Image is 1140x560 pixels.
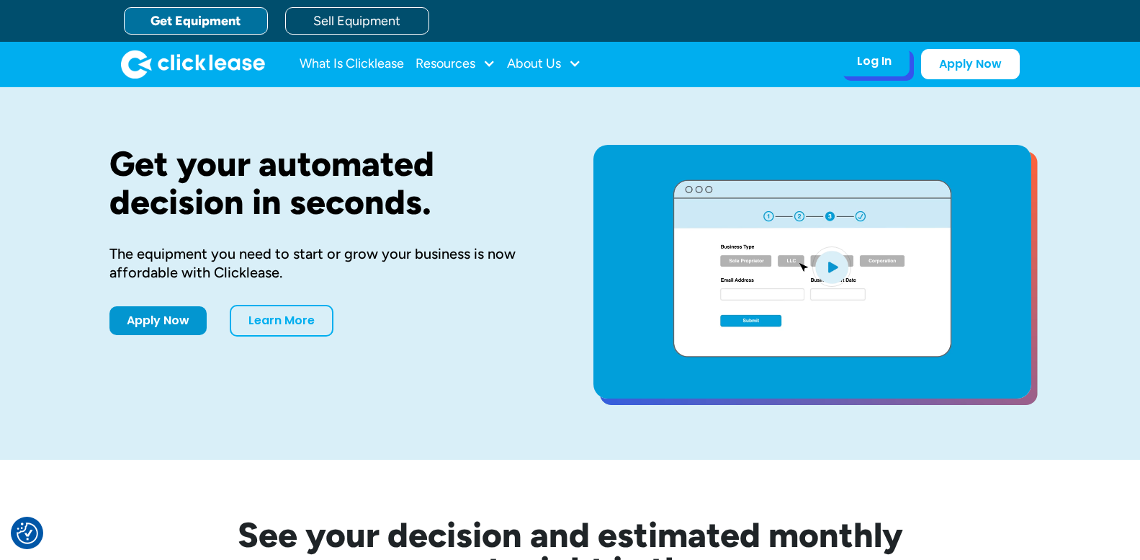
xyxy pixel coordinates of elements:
[109,145,547,221] h1: Get your automated decision in seconds.
[121,50,265,79] img: Clicklease logo
[857,54,892,68] div: Log In
[921,49,1020,79] a: Apply Now
[416,50,495,79] div: Resources
[300,50,404,79] a: What Is Clicklease
[507,50,581,79] div: About Us
[230,305,333,337] a: Learn More
[109,244,547,282] div: The equipment you need to start or grow your business is now affordable with Clicklease.
[285,7,429,35] a: Sell Equipment
[121,50,265,79] a: home
[17,523,38,544] img: Revisit consent button
[124,7,268,35] a: Get Equipment
[109,306,207,335] a: Apply Now
[593,145,1031,399] a: open lightbox
[812,246,851,287] img: Blue play button logo on a light blue circular background
[17,523,38,544] button: Consent Preferences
